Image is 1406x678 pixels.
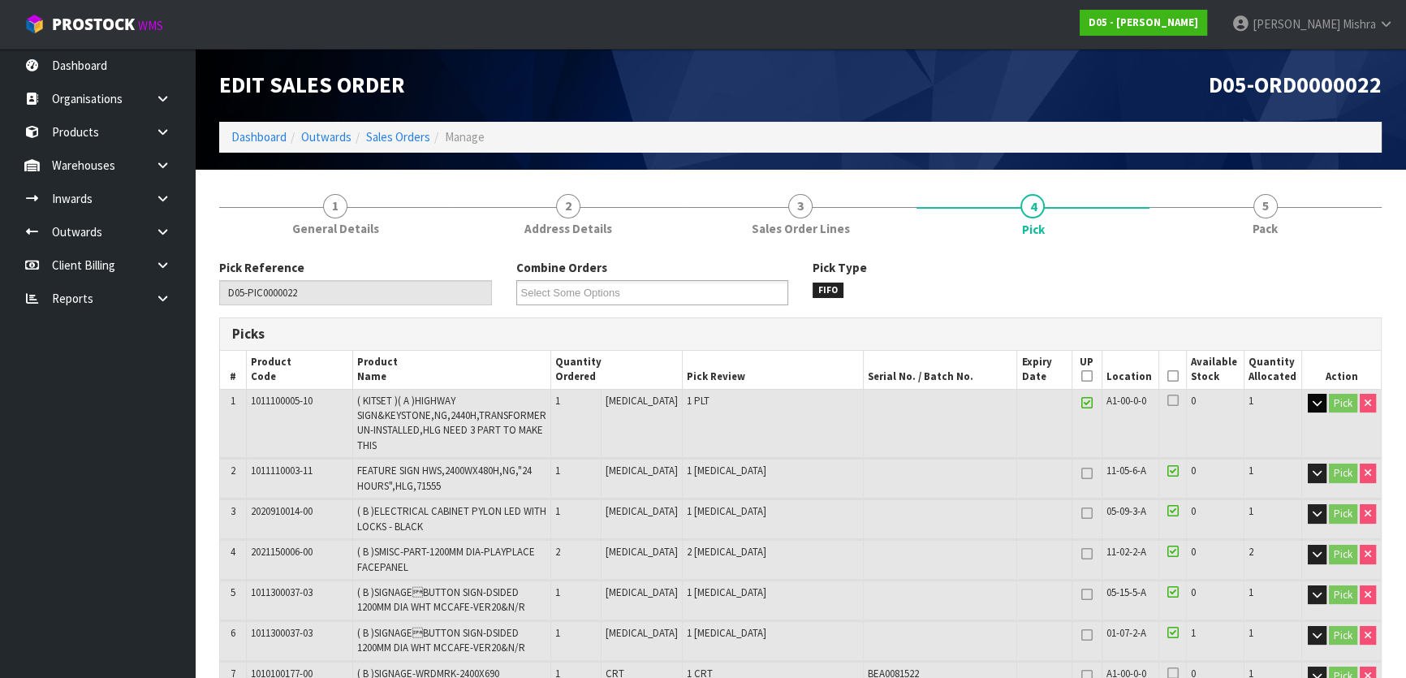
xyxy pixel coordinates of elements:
[231,545,235,559] span: 4
[352,351,550,389] th: Product Name
[1249,585,1253,599] span: 1
[251,545,313,559] span: 2021150006-00
[1089,15,1198,29] strong: D05 - [PERSON_NAME]
[247,351,353,389] th: Product Code
[1329,585,1357,605] button: Pick
[231,585,235,599] span: 5
[687,394,709,408] span: 1 PLT
[1302,351,1381,389] th: Action
[1329,394,1357,413] button: Pick
[357,464,532,492] span: FEATURE SIGN HWS,2400WX480H,NG,"24 HOURS",HLG,71555
[251,585,313,599] span: 1011300037-03
[1249,464,1253,477] span: 1
[555,585,560,599] span: 1
[687,545,766,559] span: 2 [MEDICAL_DATA]
[323,194,347,218] span: 1
[1106,626,1146,640] span: 01-07-2-A
[231,504,235,518] span: 3
[231,129,287,145] a: Dashboard
[1253,16,1340,32] span: [PERSON_NAME]
[556,194,580,218] span: 2
[445,129,485,145] span: Manage
[292,220,379,237] span: General Details
[1329,626,1357,646] button: Pick
[1191,585,1196,599] span: 0
[251,394,313,408] span: 1011100005-10
[251,626,313,640] span: 1011300037-03
[1102,351,1159,389] th: Location
[357,545,535,573] span: ( B )SMISC-PART-1200MM DIA-PLAYPLACE FACEPANEL
[1191,626,1196,640] span: 1
[1020,194,1045,218] span: 4
[1249,545,1253,559] span: 2
[752,220,850,237] span: Sales Order Lines
[1343,16,1376,32] span: Mishra
[555,545,560,559] span: 2
[1191,545,1196,559] span: 0
[1249,626,1253,640] span: 1
[1191,504,1196,518] span: 0
[1244,351,1302,389] th: Quantity Allocated
[1106,545,1146,559] span: 11-02-2-A
[1249,394,1253,408] span: 1
[219,259,304,276] label: Pick Reference
[606,464,678,477] span: [MEDICAL_DATA]
[788,194,813,218] span: 3
[606,394,678,408] span: [MEDICAL_DATA]
[366,129,430,145] a: Sales Orders
[357,585,525,614] span: ( B )SIGNAGEBUTTON SIGN-DSIDED 1200MM DIA WHT MCCAFE-VER20&N/R
[864,351,1017,389] th: Serial No. / Batch No.
[1021,221,1044,238] span: Pick
[1187,351,1244,389] th: Available Stock
[606,585,678,599] span: [MEDICAL_DATA]
[1072,351,1102,389] th: UP
[687,626,766,640] span: 1 [MEDICAL_DATA]
[813,259,867,276] label: Pick Type
[682,351,863,389] th: Pick Review
[357,394,546,452] span: ( KITSET )( A )HIGHWAY SIGN&KEYSTONE,NG,2440H,TRANSFORMER UN-INSTALLED,HLG NEED 3 PART TO MAKE THIS
[687,585,766,599] span: 1 [MEDICAL_DATA]
[220,351,247,389] th: #
[357,626,525,654] span: ( B )SIGNAGEBUTTON SIGN-DSIDED 1200MM DIA WHT MCCAFE-VER20&N/R
[251,504,313,518] span: 2020910014-00
[606,504,678,518] span: [MEDICAL_DATA]
[555,504,560,518] span: 1
[1080,10,1207,36] a: D05 - [PERSON_NAME]
[1191,394,1196,408] span: 0
[251,464,313,477] span: 1011110003-11
[301,129,351,145] a: Outwards
[232,326,788,342] h3: Picks
[357,504,546,533] span: ( B )ELECTRICAL CABINET PYLON LED WITH LOCKS - BLACK
[231,394,235,408] span: 1
[231,626,235,640] span: 6
[1106,504,1146,518] span: 05-09-3-A
[606,626,678,640] span: [MEDICAL_DATA]
[555,394,560,408] span: 1
[606,545,678,559] span: [MEDICAL_DATA]
[1106,464,1146,477] span: 11-05-6-A
[1329,464,1357,483] button: Pick
[1209,71,1382,99] span: D05-ORD0000022
[24,14,45,34] img: cube-alt.png
[52,14,135,35] span: ProStock
[1253,194,1278,218] span: 5
[219,71,405,99] span: Edit Sales Order
[555,464,560,477] span: 1
[1249,504,1253,518] span: 1
[1329,545,1357,564] button: Pick
[1106,585,1146,599] span: 05-15-5-A
[1017,351,1072,389] th: Expiry Date
[138,18,163,33] small: WMS
[813,283,843,299] span: FIFO
[550,351,682,389] th: Quantity Ordered
[687,464,766,477] span: 1 [MEDICAL_DATA]
[1253,220,1278,237] span: Pack
[555,626,560,640] span: 1
[1329,504,1357,524] button: Pick
[1191,464,1196,477] span: 0
[524,220,612,237] span: Address Details
[231,464,235,477] span: 2
[516,259,607,276] label: Combine Orders
[1106,394,1146,408] span: A1-00-0-0
[687,504,766,518] span: 1 [MEDICAL_DATA]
